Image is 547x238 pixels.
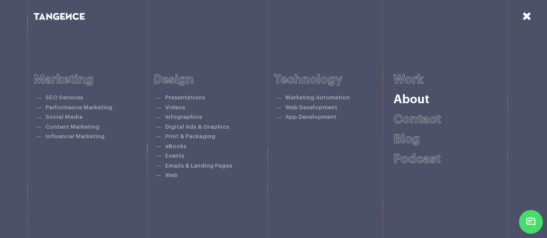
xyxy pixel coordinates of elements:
[285,105,337,110] a: Web Development
[274,73,394,86] h6: Technology
[165,163,232,168] a: Emails & Landing Pages
[519,210,543,234] span: Chat Widget
[165,143,186,149] a: eBooks
[285,95,350,100] a: Marketing Automation
[165,105,185,110] a: Videos
[45,95,83,100] a: SEO Services
[165,133,215,139] a: Print & Packaging
[154,73,274,86] h6: Design
[165,114,202,120] a: Infographics
[393,153,441,165] a: Podcast
[285,114,336,120] a: App Development
[393,133,420,145] a: Blog
[45,124,99,130] a: Content Marketing
[165,172,178,178] a: Web
[393,93,429,105] a: About
[45,105,112,110] a: Performance Marketing
[165,153,184,159] a: Events
[165,95,205,100] a: Presentations
[393,73,424,86] a: Work
[34,73,154,86] h6: Marketing
[45,114,83,120] a: Social Media
[393,113,441,125] a: Contact
[165,124,229,130] a: Digital Ads & Graphics
[45,133,105,139] a: Influencer Marketing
